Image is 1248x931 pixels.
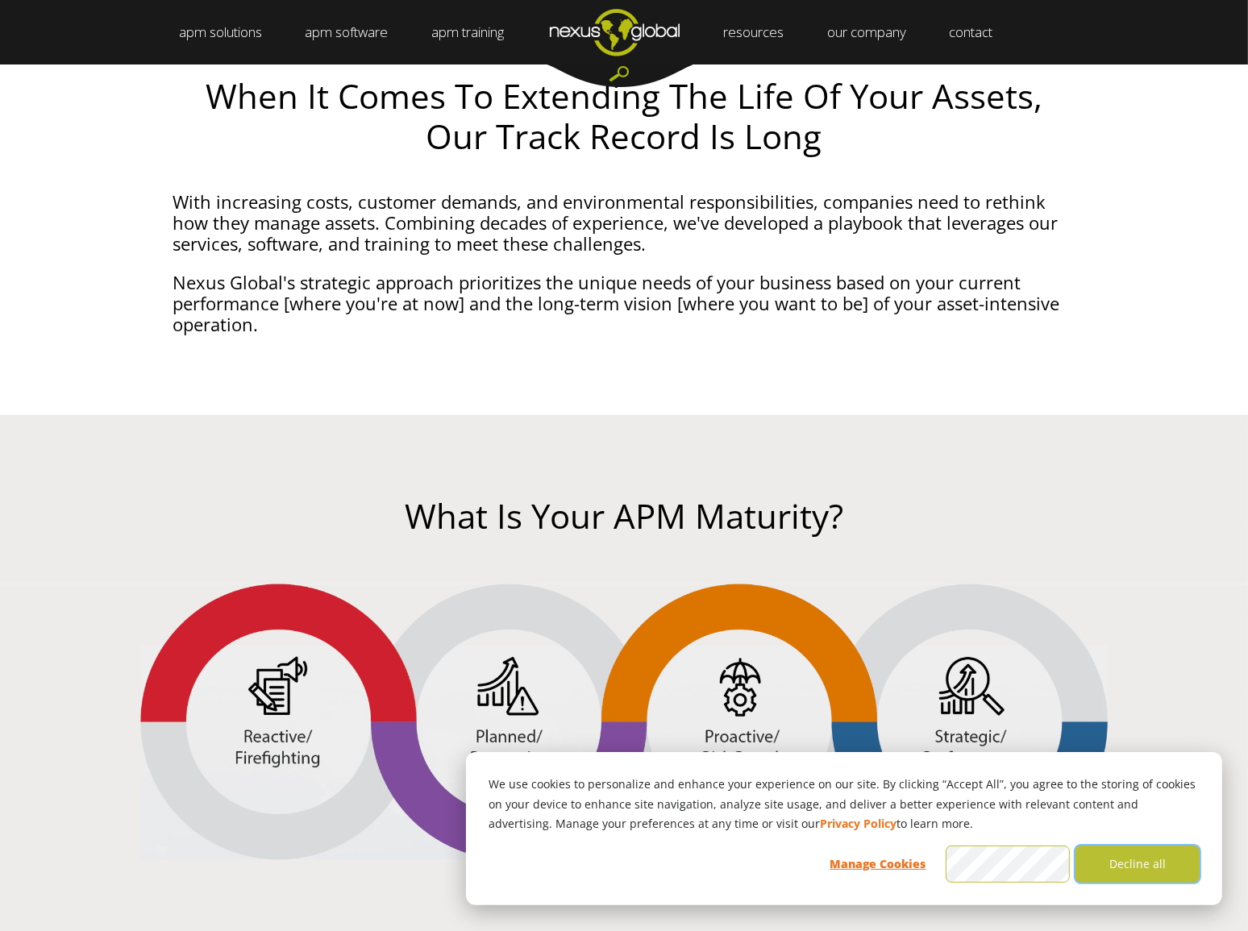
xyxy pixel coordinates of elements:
button: Accept all [946,846,1070,883]
img: desktop-maturity-model [140,584,1108,860]
button: Manage Cookies [816,846,940,883]
button: Decline all [1075,846,1200,883]
p: With increasing costs, customer demands, and environmental responsibilities, companies need to re... [173,191,1075,254]
h2: When It Comes To Extending The Life Of Your Assets, Our Track Record Is Long [173,76,1075,157]
a: Privacy Policy [820,814,896,834]
div: Cookie banner [466,752,1222,905]
p: We use cookies to personalize and enhance your experience on our site. By clicking “Accept All”, ... [489,775,1200,834]
p: Nexus Global's strategic approach prioritizes the unique needs of your business based on your cur... [173,272,1075,335]
h2: What Is Your APM Maturity? [173,496,1075,536]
